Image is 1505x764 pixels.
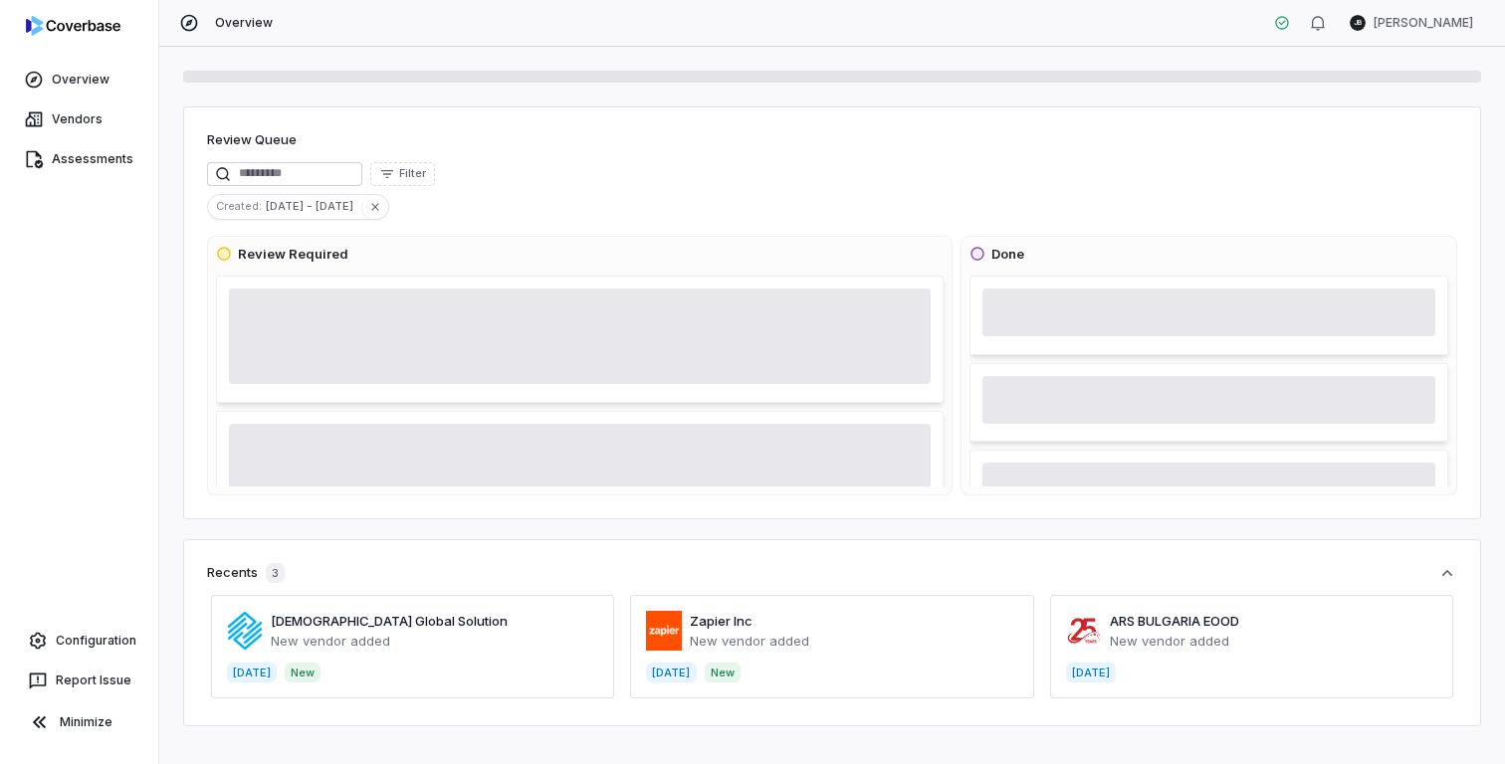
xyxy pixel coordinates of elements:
[266,197,361,215] span: [DATE] - [DATE]
[238,245,348,265] h3: Review Required
[26,16,120,36] img: logo-D7KZi-bG.svg
[991,245,1024,265] h3: Done
[370,162,435,186] button: Filter
[690,613,752,629] a: Zapier Inc
[208,197,266,215] span: Created :
[266,563,285,583] span: 3
[207,563,285,583] div: Recents
[399,166,426,181] span: Filter
[4,141,154,177] a: Assessments
[1350,15,1366,31] span: JB
[1374,15,1473,31] span: [PERSON_NAME]
[271,613,508,629] a: [DEMOGRAPHIC_DATA] Global Solution
[8,702,150,742] button: Minimize
[8,663,150,698] button: Report Issue
[1110,613,1239,629] a: ARS BULGARIA EOOD
[1338,8,1485,38] button: JB[PERSON_NAME]
[8,623,150,659] a: Configuration
[207,130,297,150] h1: Review Queue
[207,563,1457,583] button: Recents3
[4,101,154,137] a: Vendors
[215,15,273,31] span: Overview
[4,62,154,97] a: Overview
